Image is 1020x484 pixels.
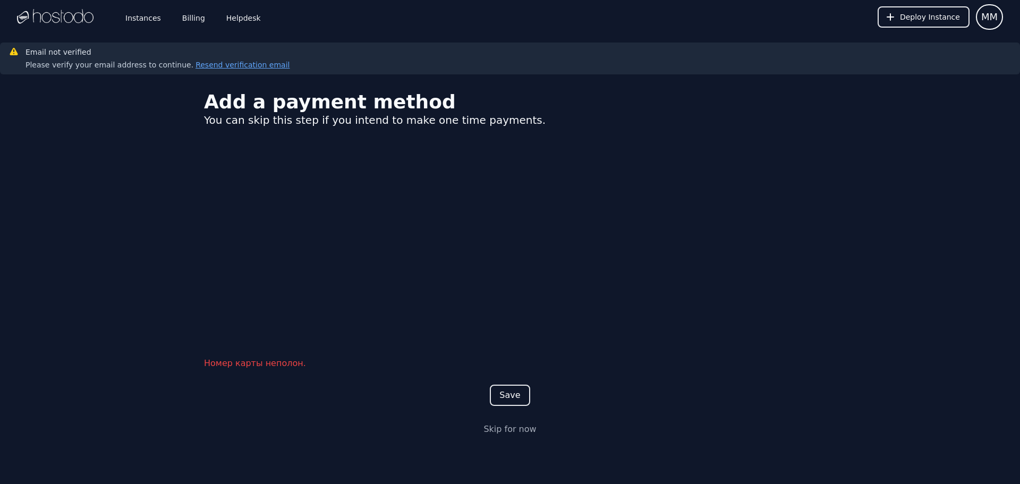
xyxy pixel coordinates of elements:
[204,113,816,128] div: You can skip this step if you intend to make one time payments.
[483,423,536,436] a: Skip for now
[976,4,1003,30] button: User menu
[17,9,93,25] img: Logo
[878,6,970,28] button: Deploy Instance
[204,91,816,113] div: Add a payment method
[981,10,998,24] span: MM
[900,12,960,22] span: Deploy Instance
[193,60,290,70] button: Resend verification email
[490,385,530,406] button: Save
[204,355,816,372] div: Номер карты неполон.
[25,47,290,57] h3: Email not verified
[202,153,818,357] iframe: Защищенное окно для ввода платежных данных
[25,60,290,70] div: Please verify your email address to continue.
